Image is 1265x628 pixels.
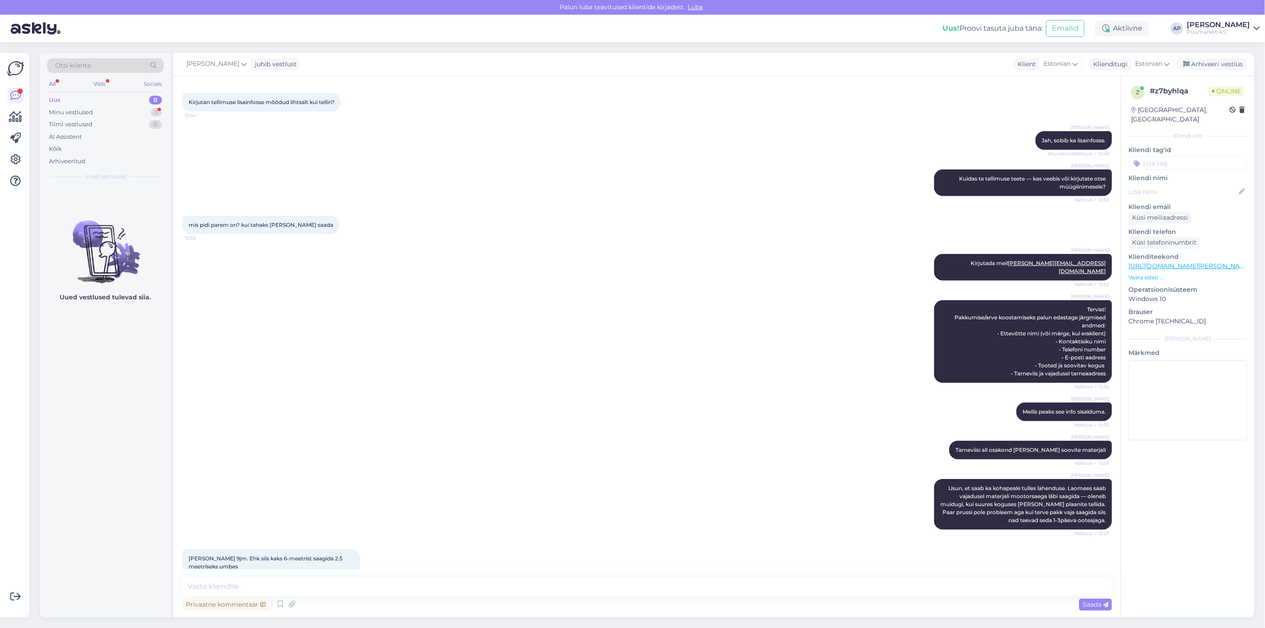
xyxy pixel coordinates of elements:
span: Nähtud ✓ 12:52 [1075,281,1109,288]
p: Kliendi telefon [1128,227,1247,237]
span: Otsi kliente [55,61,91,70]
span: Kirjutada meil [971,260,1106,274]
span: Luba [685,3,705,11]
span: Nähtud ✓ 12:57 [1075,530,1109,537]
p: Kliendi tag'id [1128,145,1247,155]
span: Online [1209,86,1245,96]
div: Minu vestlused [49,108,93,117]
span: [PERSON_NAME] [1071,124,1109,131]
a: [PERSON_NAME][EMAIL_ADDRESS][DOMAIN_NAME] [1008,260,1106,274]
p: Märkmed [1128,348,1247,358]
span: Estonian [1043,59,1071,69]
p: Windows 10 [1128,294,1247,304]
span: Estonian [1135,59,1162,69]
span: Nähtud ✓ 12:53 [1075,460,1109,467]
div: AI Assistent [49,133,82,141]
span: Jah, sobib ka lisainfosse. [1042,137,1106,144]
span: [PERSON_NAME] [1071,162,1109,169]
div: Kliendi info [1128,132,1247,140]
span: Saada [1083,600,1108,608]
div: Arhiveeritud [49,157,85,166]
div: Tiimi vestlused [49,120,93,129]
span: Usun, et saab ka kohapeale tulles lahenduse. Laomees saab vajadusel materjali mootorsaega läbi sa... [940,485,1107,523]
span: (Muudetud) Nähtud ✓ 12:48 [1047,150,1109,157]
span: z [1136,89,1140,96]
div: Puumarket AS [1187,28,1250,36]
div: Privaatne kommentaar [182,599,269,611]
div: Web [92,78,108,90]
b: Uus! [943,24,959,32]
span: 12:44 [185,112,218,119]
div: Aktiivne [1095,20,1149,36]
div: # z7byhlqa [1150,86,1209,97]
div: Klient [1014,60,1036,69]
div: 0 [149,120,162,129]
span: Nähtud ✓ 12:53 [1075,422,1109,428]
div: All [47,78,57,90]
span: Nähtud ✓ 12:52 [1075,383,1109,390]
p: Chrome [TECHNICAL_ID] [1128,317,1247,326]
span: [PERSON_NAME] 9jm. Ehk siis kaks 6-meetrist saagida 2.5 meetriseks umbes [189,555,344,570]
div: 0 [149,96,162,105]
div: [GEOGRAPHIC_DATA], [GEOGRAPHIC_DATA] [1131,105,1229,124]
span: 12:50 [185,235,218,242]
span: [PERSON_NAME] [1071,247,1109,254]
p: Brauser [1128,307,1247,317]
span: [PERSON_NAME] [1071,395,1109,402]
p: Kliendi nimi [1128,173,1247,183]
p: Uued vestlused tulevad siia. [60,293,151,302]
span: mis pidi parem on? kui tahaks [PERSON_NAME] saada [189,221,333,228]
div: Küsi telefoninumbrit [1128,237,1200,249]
div: juhib vestlust [251,60,297,69]
div: Kõik [49,145,62,153]
div: Uus [49,96,60,105]
div: Arhiveeri vestlus [1178,58,1246,70]
input: Lisa nimi [1129,187,1237,197]
div: Küsi meiliaadressi [1128,212,1192,224]
p: Klienditeekond [1128,252,1247,262]
p: Operatsioonisüsteem [1128,285,1247,294]
img: Askly Logo [7,60,24,77]
span: [PERSON_NAME] [1071,434,1109,440]
span: Kuidas te tellimuse teete — kas veebis või kirjutate otse müügiinimesele? [959,175,1107,190]
span: Kirjutan tellimuse lisainfosse mõõdud lihtsalt kui tellin? [189,99,334,105]
div: [PERSON_NAME] [1187,21,1250,28]
span: Nähtud ✓ 12:50 [1075,197,1109,203]
button: Emailid [1046,20,1084,37]
span: [PERSON_NAME] [1071,293,1109,300]
span: [PERSON_NAME] [186,59,239,69]
span: Meilis peaks see info sisalduma. [1023,408,1106,415]
div: Proovi tasuta juba täna: [943,23,1043,34]
span: Uued vestlused [85,173,126,181]
div: 1 [151,108,162,117]
a: [PERSON_NAME]Puumarket AS [1187,21,1260,36]
a: [URL][DOMAIN_NAME][PERSON_NAME] [1128,262,1251,270]
p: Kliendi email [1128,202,1247,212]
span: Tarneviisi all osakond [PERSON_NAME] soovite materjali [955,447,1106,453]
span: [PERSON_NAME] [1071,472,1109,479]
div: Klienditugi [1090,60,1128,69]
div: [PERSON_NAME] [1128,335,1247,343]
div: Socials [142,78,164,90]
input: Lisa tag [1128,157,1247,170]
p: Vaata edasi ... [1128,274,1247,282]
div: AP [1171,22,1183,35]
img: No chats [40,205,171,285]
